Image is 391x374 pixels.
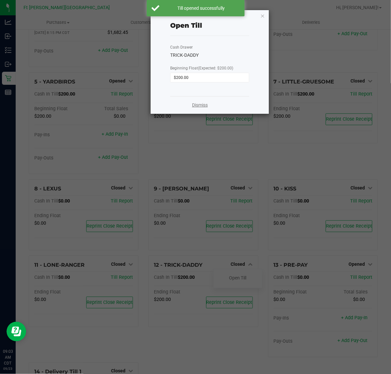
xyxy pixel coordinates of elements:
div: TRICK-DADDY [170,52,249,59]
span: (Expected: $200.00) [198,66,233,70]
iframe: Resource center [7,322,26,341]
label: Cash Drawer [170,44,193,50]
div: Till opened successfully [163,5,240,11]
span: Beginning Float [170,66,233,70]
a: Dismiss [192,102,208,109]
div: Open Till [170,21,202,30]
